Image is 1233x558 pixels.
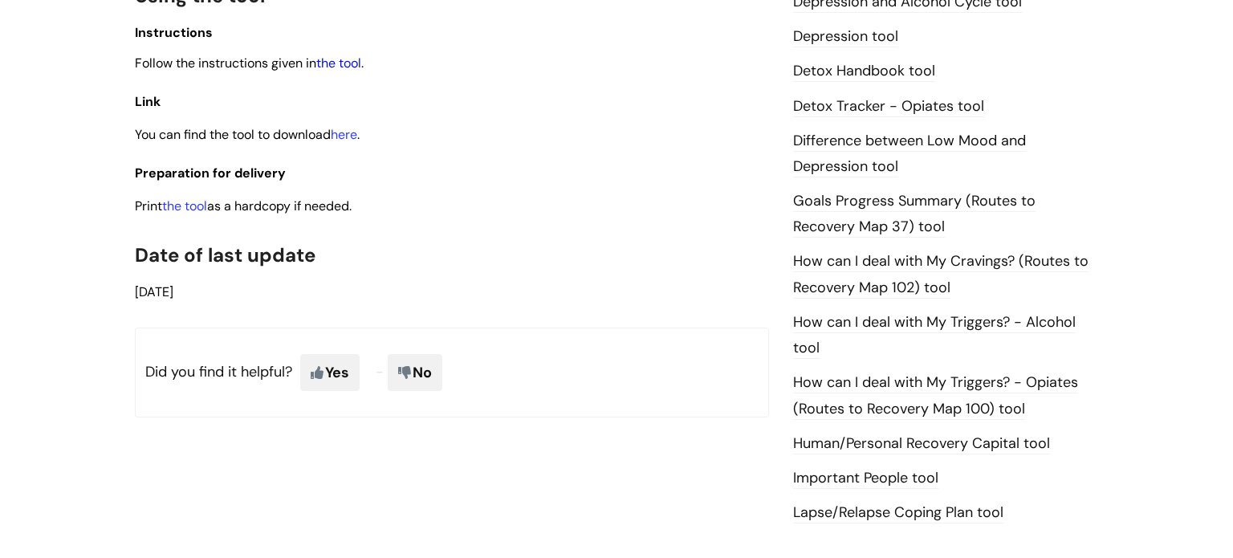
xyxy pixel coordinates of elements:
a: here [331,126,357,143]
a: the tool [316,55,361,71]
span: Print [135,198,162,214]
a: Detox Tracker - Opiates tool [793,96,984,117]
span: No [388,354,442,391]
span: Date of last update [135,242,315,267]
a: Lapse/Relapse Coping Plan tool [793,503,1003,523]
span: Link [135,93,161,110]
a: the tool [162,198,207,214]
span: [DATE] [135,283,173,300]
a: Goals Progress Summary (Routes to Recovery Map 37) tool [793,191,1036,238]
a: How can I deal with My Triggers? - Opiates (Routes to Recovery Map 100) tool [793,373,1078,419]
span: You can find the tool to download . [135,126,360,143]
a: Detox Handbook tool [793,61,935,82]
span: Preparation for delivery [135,165,286,181]
span: Follow the instructions given in . [135,55,364,71]
span: as a hardcopy if needed. [207,198,352,214]
span: Yes [300,354,360,391]
a: Difference between Low Mood and Depression tool [793,131,1026,177]
p: Did you find it helpful? [135,328,769,417]
a: How can I deal with My Triggers? - Alcohol tool [793,312,1076,359]
a: Important People tool [793,468,938,489]
a: Human/Personal Recovery Capital tool [793,434,1050,454]
span: Instructions [135,24,213,41]
a: How can I deal with My Cravings? (Routes to Recovery Map 102) tool [793,251,1089,298]
a: Depression tool [793,26,898,47]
